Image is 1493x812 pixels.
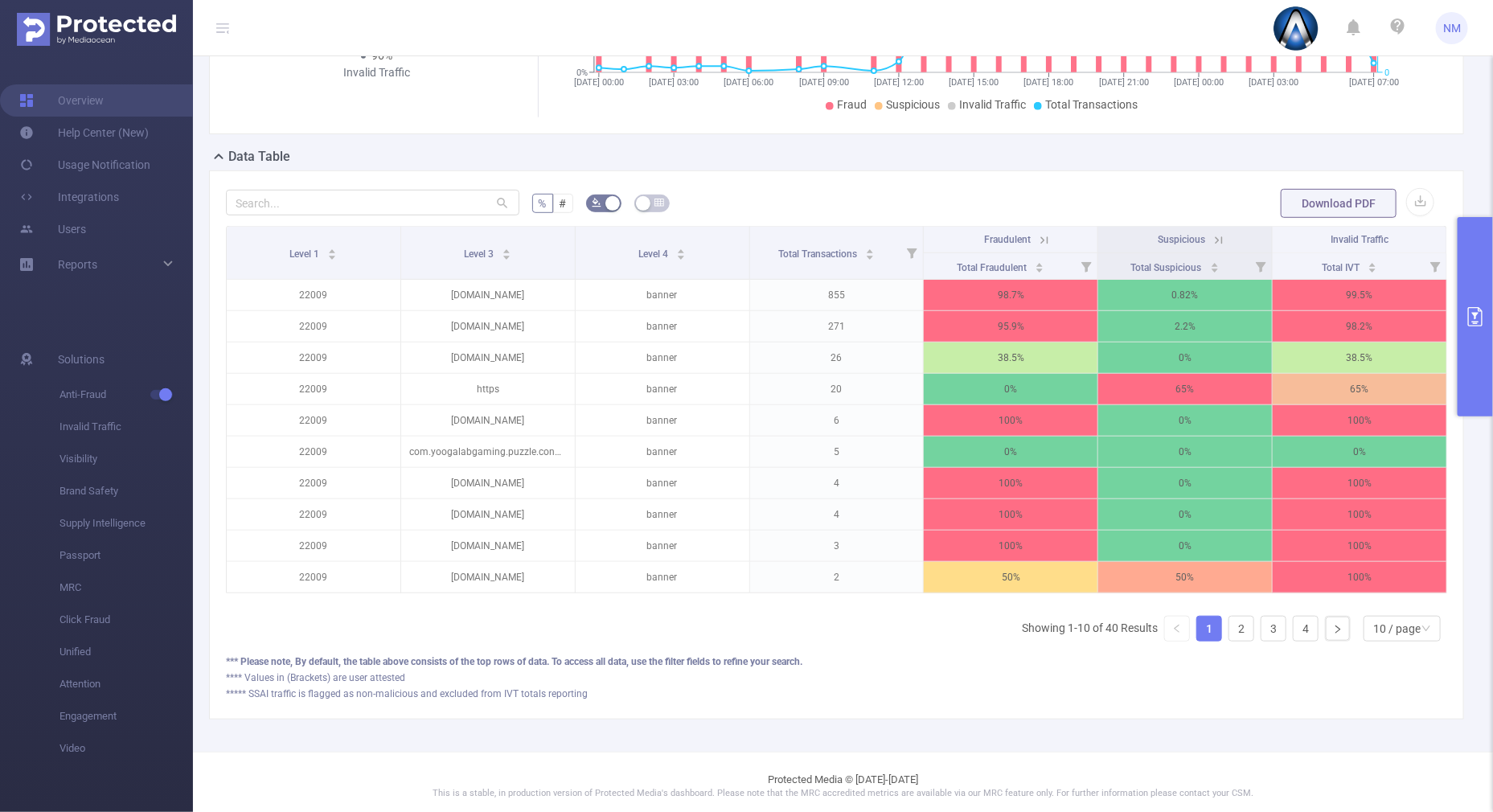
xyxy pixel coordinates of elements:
[1384,68,1389,78] tspan: 0
[924,342,1097,373] p: 38.5%
[1322,262,1362,273] span: Total IVT
[576,68,588,78] tspan: 0%
[1273,311,1446,342] p: 98.2%
[401,468,575,498] p: [DOMAIN_NAME]
[401,374,575,404] p: https
[1098,531,1272,561] p: 0%
[560,197,567,210] span: #
[227,437,400,467] p: 22009
[1333,625,1343,634] i: icon: right
[228,147,290,166] h2: Data Table
[59,379,193,411] span: Anti-Fraud
[576,562,749,593] p: banner
[59,700,193,732] span: Engagement
[401,499,575,530] p: [DOMAIN_NAME]
[924,562,1097,593] p: 50%
[1098,311,1272,342] p: 2.2%
[1273,374,1446,404] p: 65%
[1210,260,1219,265] i: icon: caret-up
[638,248,671,260] span: Level 4
[900,227,923,279] i: Filter menu
[724,77,773,88] tspan: [DATE] 06:00
[576,405,749,436] p: banner
[227,374,400,404] p: 22009
[1098,374,1272,404] p: 65%
[401,405,575,436] p: [DOMAIN_NAME]
[924,405,1097,436] p: 100%
[1210,260,1220,270] div: Sort
[227,405,400,436] p: 22009
[327,247,337,256] div: Sort
[924,531,1097,561] p: 100%
[1098,437,1272,467] p: 0%
[1273,342,1446,373] p: 38.5%
[227,280,400,310] p: 22009
[959,98,1026,111] span: Invalid Traffic
[19,213,86,245] a: Users
[59,572,193,604] span: MRC
[957,262,1029,273] span: Total Fraudulent
[1281,189,1397,218] button: Download PDF
[226,190,519,215] input: Search...
[1197,617,1221,641] a: 1
[227,311,400,342] p: 22009
[924,280,1097,310] p: 98.7%
[1368,260,1377,270] div: Sort
[1036,266,1044,271] i: icon: caret-down
[576,531,749,561] p: banner
[1443,12,1461,44] span: NM
[539,197,547,210] span: %
[1368,266,1376,271] i: icon: caret-down
[328,247,337,252] i: icon: caret-up
[924,499,1097,530] p: 100%
[401,437,575,467] p: com.yoogalabgaming.puzzle.connect.dots
[1098,562,1272,593] p: 50%
[226,687,1447,701] div: ***** SSAI traffic is flagged as non-malicious and excluded from IVT totals reporting
[17,13,176,46] img: Protected Media
[1373,617,1421,641] div: 10 / page
[799,77,849,88] tspan: [DATE] 09:00
[1196,616,1222,642] li: 1
[1273,562,1446,593] p: 100%
[1294,617,1318,641] a: 4
[226,654,1447,669] div: *** Please note, By default, the table above consists of the top rows of data. To access all data...
[750,531,924,561] p: 3
[59,732,193,765] span: Video
[1172,624,1182,634] i: icon: left
[1098,468,1272,498] p: 0%
[59,604,193,636] span: Click Fraud
[750,499,924,530] p: 4
[865,253,874,258] i: icon: caret-down
[750,374,924,404] p: 20
[677,253,686,258] i: icon: caret-down
[778,248,859,260] span: Total Transactions
[750,280,924,310] p: 855
[58,248,97,281] a: Reports
[401,342,575,373] p: [DOMAIN_NAME]
[1174,77,1224,88] tspan: [DATE] 00:00
[19,181,119,213] a: Integrations
[1273,437,1446,467] p: 0%
[1022,616,1158,642] li: Showing 1-10 of 40 Results
[576,468,749,498] p: banner
[1045,98,1138,111] span: Total Transactions
[874,77,924,88] tspan: [DATE] 12:00
[58,258,97,271] span: Reports
[226,671,1447,685] div: **** Values in (Brackets) are user attested
[1273,280,1446,310] p: 99.5%
[58,343,105,375] span: Solutions
[464,248,496,260] span: Level 3
[19,117,149,149] a: Help Center (New)
[227,499,400,530] p: 22009
[1273,405,1446,436] p: 100%
[59,507,193,539] span: Supply Intelligence
[924,437,1097,467] p: 0%
[576,374,749,404] p: banner
[1273,468,1446,498] p: 100%
[574,77,624,88] tspan: [DATE] 00:00
[401,531,575,561] p: [DOMAIN_NAME]
[59,411,193,443] span: Invalid Traffic
[19,149,150,181] a: Usage Notification
[1293,616,1319,642] li: 4
[750,437,924,467] p: 5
